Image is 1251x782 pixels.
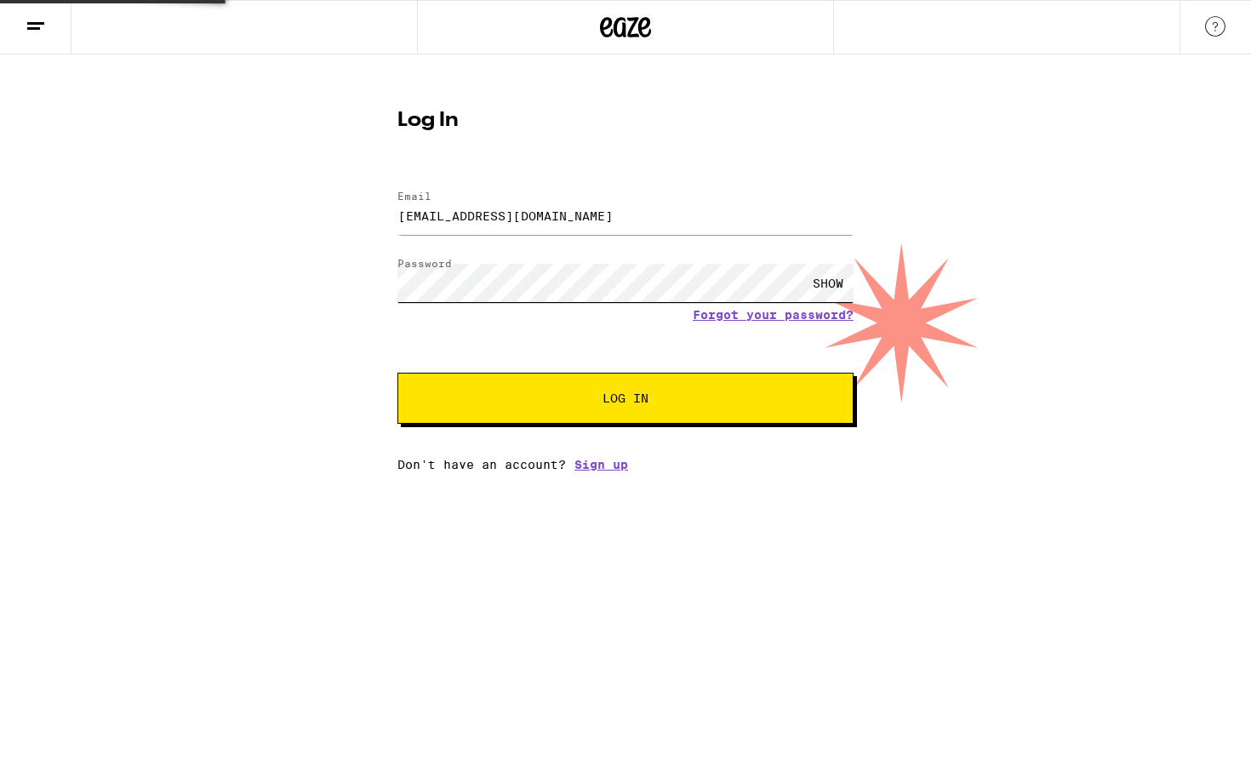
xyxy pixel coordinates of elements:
a: Sign up [574,458,628,471]
div: Don't have an account? [397,458,854,471]
label: Email [397,191,431,202]
label: Password [397,258,452,269]
input: Email [397,197,854,235]
div: SHOW [803,264,854,302]
button: Log In [397,373,854,424]
a: Forgot your password? [693,308,854,322]
h1: Log In [397,111,854,131]
span: Log In [603,392,648,404]
span: Hi. Need any help? [10,12,123,26]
